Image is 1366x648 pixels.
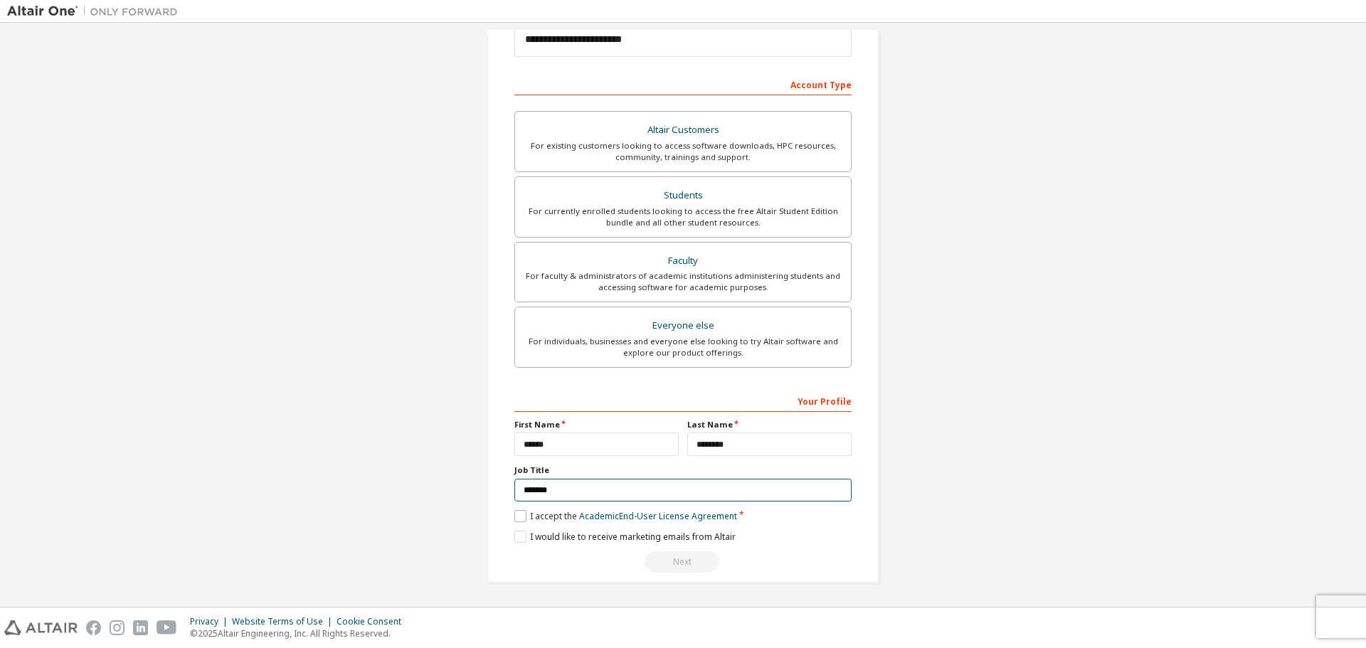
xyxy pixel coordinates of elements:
[514,510,737,522] label: I accept the
[524,120,842,140] div: Altair Customers
[514,464,852,476] label: Job Title
[514,389,852,412] div: Your Profile
[110,620,125,635] img: instagram.svg
[514,551,852,573] div: Read and acccept EULA to continue
[7,4,185,18] img: Altair One
[524,206,842,228] div: For currently enrolled students looking to access the free Altair Student Edition bundle and all ...
[524,186,842,206] div: Students
[232,616,337,627] div: Website Terms of Use
[190,616,232,627] div: Privacy
[524,270,842,293] div: For faculty & administrators of academic institutions administering students and accessing softwa...
[514,419,679,430] label: First Name
[133,620,148,635] img: linkedin.svg
[514,531,736,543] label: I would like to receive marketing emails from Altair
[524,140,842,163] div: For existing customers looking to access software downloads, HPC resources, community, trainings ...
[524,316,842,336] div: Everyone else
[524,336,842,358] div: For individuals, businesses and everyone else looking to try Altair software and explore our prod...
[524,251,842,271] div: Faculty
[157,620,177,635] img: youtube.svg
[4,620,78,635] img: altair_logo.svg
[514,73,852,95] div: Account Type
[86,620,101,635] img: facebook.svg
[190,627,410,639] p: © 2025 Altair Engineering, Inc. All Rights Reserved.
[687,419,852,430] label: Last Name
[337,616,410,627] div: Cookie Consent
[579,510,737,522] a: Academic End-User License Agreement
